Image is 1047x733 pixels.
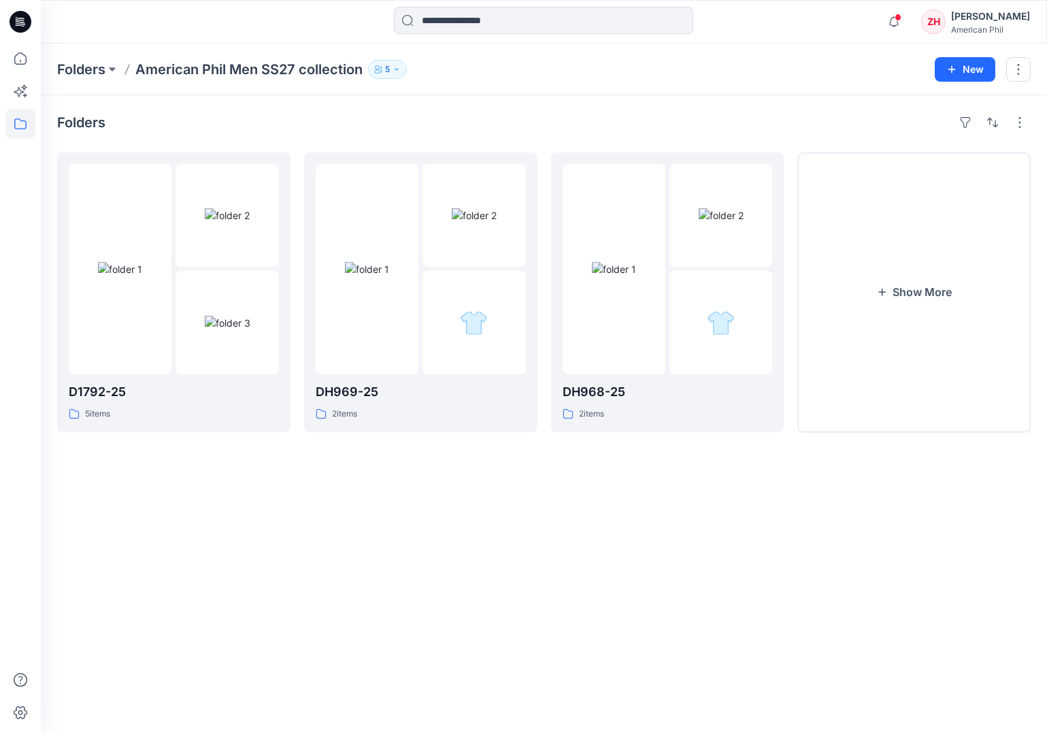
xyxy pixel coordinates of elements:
[368,60,407,79] button: 5
[935,57,995,82] button: New
[707,309,735,337] img: folder 3
[551,152,784,432] a: folder 1folder 2folder 3DH968-252items
[951,25,1030,35] div: American Phil
[332,407,357,421] p: 2 items
[205,208,250,223] img: folder 2
[98,262,142,276] img: folder 1
[304,152,537,432] a: folder 1folder 2folder 3DH969-252items
[345,262,389,276] img: folder 1
[205,316,250,330] img: folder 3
[592,262,636,276] img: folder 1
[385,62,390,77] p: 5
[921,10,946,34] div: ZH
[460,309,488,337] img: folder 3
[579,407,604,421] p: 2 items
[57,152,290,432] a: folder 1folder 2folder 3D1792-255items
[452,208,497,223] img: folder 2
[699,208,744,223] img: folder 2
[316,382,526,402] p: DH969-25
[563,382,773,402] p: DH968-25
[797,152,1031,432] button: Show More
[57,114,105,131] h4: Folders
[135,60,363,79] p: American Phil Men SS27 collection
[57,60,105,79] a: Folders
[69,382,279,402] p: D1792-25
[85,407,110,421] p: 5 items
[951,8,1030,25] div: [PERSON_NAME]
